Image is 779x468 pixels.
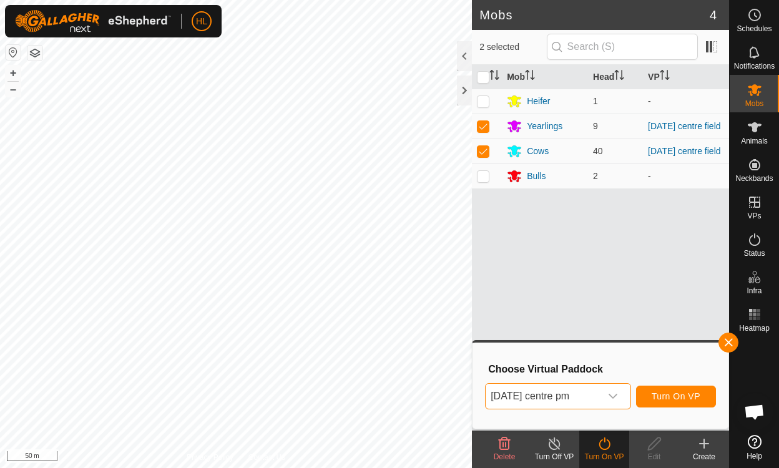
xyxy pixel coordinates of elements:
span: Infra [747,287,762,295]
a: [DATE] centre field [648,146,720,156]
span: Neckbands [735,175,773,182]
input: Search (S) [547,34,698,60]
div: Heifer [527,95,550,108]
div: Edit [629,451,679,462]
th: Mob [502,65,588,89]
span: Notifications [734,62,775,70]
span: sept 22 centre pm [486,384,600,409]
a: Contact Us [248,452,285,463]
span: Schedules [737,25,772,32]
th: Head [588,65,643,89]
span: Mobs [745,100,763,107]
button: – [6,82,21,97]
span: Heatmap [739,324,770,332]
a: [DATE] centre field [648,121,720,131]
a: Privacy Policy [187,452,233,463]
div: dropdown trigger [600,384,625,409]
div: Yearlings [527,120,562,133]
img: Gallagher Logo [15,10,171,32]
a: Help [730,430,779,465]
td: - [643,89,729,114]
button: Turn On VP [636,386,716,407]
th: VP [643,65,729,89]
div: Bulls [527,170,546,183]
span: 1 [593,96,598,106]
h3: Choose Virtual Paddock [488,363,716,375]
h2: Mobs [479,7,710,22]
div: Open chat [736,393,773,431]
td: - [643,163,729,188]
div: Create [679,451,729,462]
span: 40 [593,146,603,156]
button: + [6,66,21,80]
span: 2 [593,171,598,181]
p-sorticon: Activate to sort [525,72,535,82]
button: Map Layers [27,46,42,61]
button: Reset Map [6,45,21,60]
span: Status [743,250,765,257]
span: 9 [593,121,598,131]
span: 2 selected [479,41,546,54]
p-sorticon: Activate to sort [614,72,624,82]
p-sorticon: Activate to sort [489,72,499,82]
span: Turn On VP [652,391,700,401]
span: HL [196,15,207,28]
span: Help [747,452,762,460]
div: Turn On VP [579,451,629,462]
p-sorticon: Activate to sort [660,72,670,82]
span: VPs [747,212,761,220]
div: Cows [527,145,549,158]
span: Delete [494,452,516,461]
div: Turn Off VP [529,451,579,462]
span: 4 [710,6,717,24]
span: Animals [741,137,768,145]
